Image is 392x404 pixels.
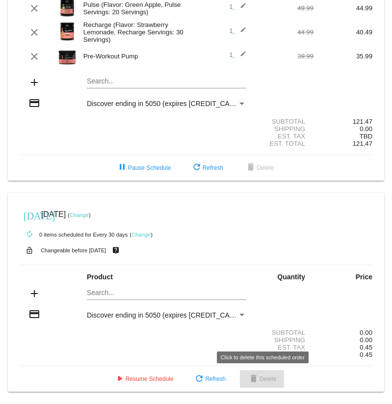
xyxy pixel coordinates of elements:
[108,159,179,177] button: Pause Schedule
[314,28,372,36] div: 40.49
[70,212,89,218] a: Change
[255,118,314,125] div: Subtotal
[87,78,246,85] input: Search...
[248,376,277,382] span: Delete
[130,232,153,238] small: ( )
[360,125,372,133] span: 0.00
[193,374,205,385] mat-icon: refresh
[24,209,35,221] mat-icon: [DATE]
[116,162,128,174] mat-icon: pause
[87,273,113,281] strong: Product
[28,2,40,14] mat-icon: clear
[78,21,196,43] div: Recharge (Flavor: Strawberry Lemonade, Recharge Servings: 30 Servings)
[193,376,226,382] span: Refresh
[255,351,314,358] div: Est. Total
[106,370,182,388] button: Resume Schedule
[229,27,246,34] span: 1
[78,1,196,16] div: Pulse (Flavor: Green Apple, Pulse Servings: 20 Servings)
[24,229,35,241] mat-icon: autorenew
[360,133,372,140] span: TBD
[237,159,282,177] button: Delete
[277,273,305,281] strong: Quantity
[255,4,314,12] div: 49.99
[57,46,77,65] img: Image-1-Carousel-Pre-Workout-Pump-1000x1000-Transp.png
[114,374,126,385] mat-icon: play_arrow
[191,162,203,174] mat-icon: refresh
[314,118,372,125] div: 121.47
[28,288,40,299] mat-icon: add
[87,100,265,108] span: Discover ending in 5050 (expires [CREDIT_CARD_DATA])
[360,351,372,358] span: 0.45
[87,289,246,297] input: Search...
[183,159,231,177] button: Refresh
[235,27,246,38] mat-icon: edit
[255,140,314,147] div: Est. Total
[248,374,260,385] mat-icon: delete
[28,27,40,38] mat-icon: clear
[314,4,372,12] div: 44.99
[314,53,372,60] div: 35.99
[24,244,35,257] mat-icon: lock_open
[240,370,285,388] button: Delete
[229,51,246,58] span: 1
[78,53,196,60] div: Pre-Workout Pump
[28,51,40,62] mat-icon: clear
[235,51,246,62] mat-icon: edit
[87,100,246,108] mat-select: Payment Method
[131,232,151,238] a: Change
[235,2,246,14] mat-icon: edit
[68,212,91,218] small: ( )
[255,53,314,60] div: 39.99
[356,273,372,281] strong: Price
[191,164,223,171] span: Refresh
[229,3,246,10] span: 1
[185,370,234,388] button: Refresh
[245,162,257,174] mat-icon: delete
[87,311,246,319] mat-select: Payment Method
[28,308,40,320] mat-icon: credit_card
[28,77,40,88] mat-icon: add
[28,97,40,109] mat-icon: credit_card
[41,247,106,253] small: Changeable before [DATE]
[360,336,372,344] span: 0.00
[255,344,314,351] div: Est. Tax
[314,329,372,336] div: 0.00
[20,232,128,238] small: 0 items scheduled for Every 30 days
[110,244,122,257] mat-icon: live_help
[114,376,174,382] span: Resume Schedule
[57,22,77,41] img: Image-1-Carousel-Recharge30S-Strw-Lemonade-Transp.png
[255,336,314,344] div: Shipping
[255,125,314,133] div: Shipping
[116,164,171,171] span: Pause Schedule
[360,344,372,351] span: 0.45
[255,329,314,336] div: Subtotal
[245,164,274,171] span: Delete
[255,28,314,36] div: 44.99
[87,311,265,319] span: Discover ending in 5050 (expires [CREDIT_CARD_DATA])
[255,133,314,140] div: Est. Tax
[353,140,372,147] span: 121.47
